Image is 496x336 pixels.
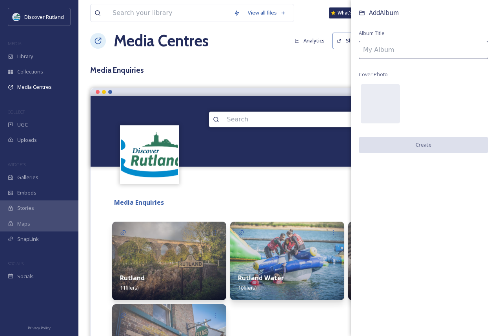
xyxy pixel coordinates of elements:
strong: Media Enquiries [114,198,164,207]
a: View all files [244,5,290,20]
span: 11 file(s) [120,284,138,291]
span: Stories [17,204,34,212]
span: Socials [17,273,34,280]
button: Create [359,137,488,152]
span: Discover Rutland [24,13,64,20]
button: Analytics [291,33,329,48]
span: Privacy Policy [28,325,51,330]
strong: Rutland Water [238,274,284,282]
span: SnapLink [17,235,39,243]
span: Collections [17,68,43,75]
img: DiscoverRutlandlog37F0B7.png [121,126,178,183]
span: WIDGETS [8,162,26,167]
span: 10 file(s) [238,284,256,291]
img: Aqua%2520Park%2520-%2520Rutland%2520Water%2520-%2520People%2520-%2520Family%2520-%2520CREDIT_%252... [230,222,344,300]
span: SOCIALS [8,261,24,266]
input: Search your library [109,4,230,22]
strong: Rutland [120,274,145,282]
span: Add Album [369,8,399,17]
span: Media Centres [17,83,52,91]
img: Harringworth%2520Viaduct%2520-%2520Rutland%2520Sign%2520-%2520CREDIT_%2520Rjphotographics%2520-%2... [112,222,226,300]
h3: Media Enquiries [90,64,484,76]
a: Media Centres [114,29,209,53]
a: What's New [329,7,368,18]
img: Castle%2520-%2520Horseshoe%2520-%2520People%2520-%2520CREDIT_%2520Rjphotographics%2520-%2520www.r... [348,222,462,300]
a: Privacy Policy [28,323,51,332]
span: Library [17,53,33,60]
img: DiscoverRutlandlog37F0B7.png [13,13,20,21]
span: Galleries [17,174,38,181]
button: Share [332,33,364,49]
span: Cover Photo [359,71,388,78]
span: Embeds [17,189,36,196]
input: My Album [359,41,488,59]
span: Uploads [17,136,37,144]
span: COLLECT [8,109,25,115]
span: MEDIA [8,40,22,46]
span: Maps [17,220,30,228]
span: Album Title [359,29,385,37]
span: UGC [17,121,28,129]
a: Analytics [291,33,332,48]
input: Search [223,111,331,128]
